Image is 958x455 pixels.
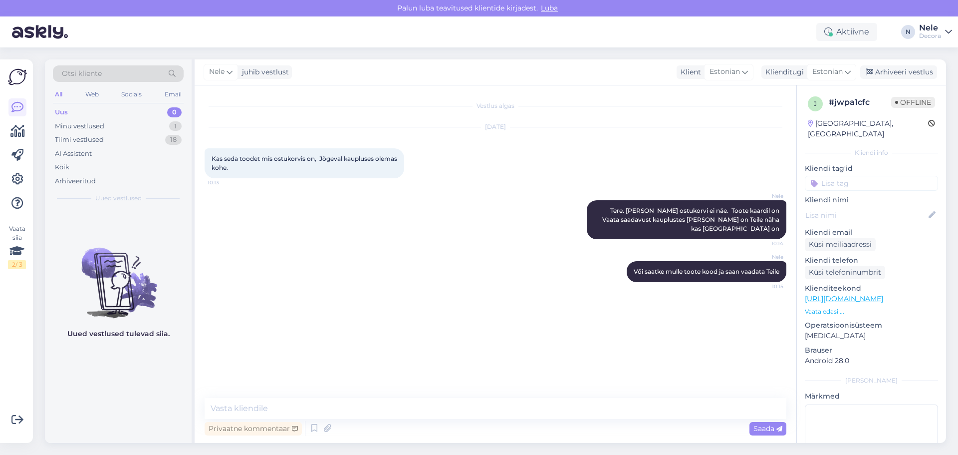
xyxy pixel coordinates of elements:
[805,331,938,341] p: [MEDICAL_DATA]
[205,422,302,436] div: Privaatne kommentaar
[805,376,938,385] div: [PERSON_NAME]
[45,230,192,320] img: No chats
[919,24,952,40] a: NeleDecora
[55,176,96,186] div: Arhiveeritud
[805,356,938,366] p: Android 28.0
[53,88,64,101] div: All
[163,88,184,101] div: Email
[83,88,101,101] div: Web
[55,149,92,159] div: AI Assistent
[805,345,938,356] p: Brauser
[805,294,883,303] a: [URL][DOMAIN_NAME]
[602,207,781,232] span: Tere. [PERSON_NAME] ostukorvi ei näe. Toote kaardil on Vaata saadavust kauplustes [PERSON_NAME] o...
[805,307,938,316] p: Vaata edasi ...
[710,66,740,77] span: Estonian
[8,67,27,86] img: Askly Logo
[812,66,843,77] span: Estonian
[95,194,142,203] span: Uued vestlused
[805,283,938,294] p: Klienditeekond
[169,121,182,131] div: 1
[919,24,941,32] div: Nele
[55,121,104,131] div: Minu vestlused
[805,255,938,266] p: Kliendi telefon
[746,253,783,261] span: Nele
[67,329,170,339] p: Uued vestlused tulevad siia.
[805,195,938,205] p: Kliendi nimi
[860,65,937,79] div: Arhiveeri vestlus
[805,210,927,221] input: Lisa nimi
[805,238,876,251] div: Küsi meiliaadressi
[209,66,225,77] span: Nele
[805,266,885,279] div: Küsi telefoninumbrit
[205,101,786,110] div: Vestlus algas
[634,268,779,275] span: Või saatke mulle toote kood ja saan vaadata Teile
[746,240,783,247] span: 10:14
[55,107,68,117] div: Uus
[8,224,26,269] div: Vaata siia
[212,155,399,171] span: Kas seda toodet mis ostukorvis on, Jõgeval kaupluses olemas kohe.
[816,23,877,41] div: Aktiivne
[205,122,786,131] div: [DATE]
[55,162,69,172] div: Kõik
[746,283,783,290] span: 10:15
[805,163,938,174] p: Kliendi tag'id
[8,260,26,269] div: 2 / 3
[761,67,804,77] div: Klienditugi
[805,391,938,402] p: Märkmed
[805,176,938,191] input: Lisa tag
[891,97,935,108] span: Offline
[805,320,938,331] p: Operatsioonisüsteem
[677,67,701,77] div: Klient
[805,148,938,157] div: Kliendi info
[808,118,928,139] div: [GEOGRAPHIC_DATA], [GEOGRAPHIC_DATA]
[746,192,783,200] span: Nele
[814,100,817,107] span: j
[829,96,891,108] div: # jwpa1cfc
[119,88,144,101] div: Socials
[165,135,182,145] div: 18
[538,3,561,12] span: Luba
[753,424,782,433] span: Saada
[208,179,245,186] span: 10:13
[55,135,104,145] div: Tiimi vestlused
[62,68,102,79] span: Otsi kliente
[901,25,915,39] div: N
[238,67,289,77] div: juhib vestlust
[919,32,941,40] div: Decora
[167,107,182,117] div: 0
[805,227,938,238] p: Kliendi email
